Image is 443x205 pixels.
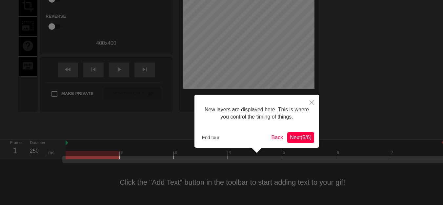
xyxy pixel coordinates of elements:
span: Next ( 5 / 6 ) [290,135,312,140]
button: Next [287,132,314,143]
div: New layers are displayed here. This is where you control the timing of things. [199,100,314,127]
button: Back [269,132,286,143]
button: Close [305,95,319,110]
button: End tour [199,133,222,142]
